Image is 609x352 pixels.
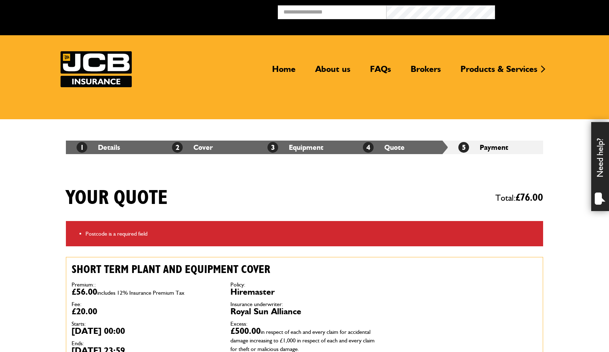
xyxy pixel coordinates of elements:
a: Brokers [405,64,446,80]
li: Quote [352,141,448,154]
dd: £20.00 [72,307,220,316]
dt: Excess: [230,321,379,327]
dt: Starts: [72,321,220,327]
span: 76.00 [520,193,543,203]
dd: £56.00 [72,288,220,296]
a: 2Cover [172,143,213,152]
a: 1Details [77,143,120,152]
a: JCB Insurance Services [61,51,132,87]
dt: Policy: [230,282,379,288]
li: Postcode is a required field [85,229,538,238]
a: Home [267,64,301,80]
span: 1 [77,142,87,153]
dt: Insurance underwriter: [230,301,379,307]
dd: [DATE] 00:00 [72,327,220,335]
img: JCB Insurance Services logo [61,51,132,87]
span: 3 [267,142,278,153]
a: 3Equipment [267,143,323,152]
span: 2 [172,142,183,153]
a: FAQs [365,64,396,80]
span: includes 12% Insurance Premium Tax [97,289,184,296]
span: Total: [495,190,543,206]
span: 4 [363,142,374,153]
span: £ [516,193,543,203]
dd: Royal Sun Alliance [230,307,379,316]
dt: Ends: [72,341,220,346]
li: Payment [448,141,543,154]
a: Products & Services [455,64,543,80]
a: About us [310,64,356,80]
button: Broker Login [495,5,604,16]
dt: Fee: [72,301,220,307]
h2: Short term plant and equipment cover [72,263,379,276]
dt: Premium:: [72,282,220,288]
dd: Hiremaster [230,288,379,296]
span: 5 [458,142,469,153]
h1: Your quote [66,186,168,210]
div: Need help? [591,122,609,211]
